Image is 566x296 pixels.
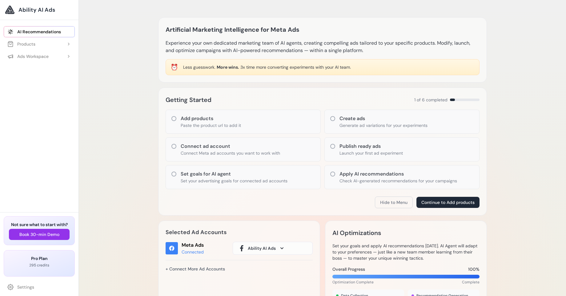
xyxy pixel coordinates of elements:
h3: Set goals for AI agent [181,170,287,178]
button: Hide to Menu [375,197,413,208]
p: Check AI-generated recommendations for your campaigns [339,178,457,184]
button: Ability AI Ads [233,242,313,255]
span: Overall Progress [332,266,365,272]
h2: AI Optimizations [332,228,381,238]
button: Continue to Add products [416,197,480,208]
span: 100% [468,266,480,272]
div: Ads Workspace [7,53,49,59]
p: Paste the product url to add it [181,122,241,128]
a: + Connect More Ad Accounts [166,264,225,274]
a: Ability AI Ads [5,5,74,15]
span: 1 of 6 completed [414,97,448,103]
button: Book 30-min Demo [9,229,70,240]
h3: Apply AI recommendations [339,170,457,178]
h3: Create ads [339,115,428,122]
div: ⏰ [171,63,178,71]
p: 295 credits [9,263,70,268]
span: Optimization Complete [332,280,374,285]
button: Products [4,39,75,50]
h3: Publish ready ads [339,143,403,150]
span: Less guesswork. [183,64,215,70]
p: Experience your own dedicated marketing team of AI agents, creating compelling ads tailored to yo... [166,39,480,54]
span: More wins. [217,64,239,70]
span: Ability AI Ads [18,6,55,14]
h3: Pro Plan [9,255,70,262]
p: Launch your first ad experiment [339,150,403,156]
a: AI Recommendations [4,26,75,37]
h3: Not sure what to start with? [9,221,70,228]
p: Connect Meta ad accounts you want to work with [181,150,280,156]
p: Set your goals and apply AI recommendations [DATE]. AI Agent will adapt to your preferences — jus... [332,243,480,261]
h3: Add products [181,115,241,122]
h2: Getting Started [166,95,211,105]
h2: Selected Ad Accounts [166,228,313,237]
span: Ability AI Ads [248,245,276,251]
span: Complete [462,280,480,285]
div: Products [7,41,35,47]
div: Connected [182,249,204,255]
div: Meta Ads [182,241,204,249]
button: Ads Workspace [4,51,75,62]
p: Set your advertising goals for connected ad accounts [181,178,287,184]
p: Generate ad variations for your experiments [339,122,428,128]
h3: Connect ad account [181,143,280,150]
a: Settings [4,282,75,293]
h1: Artificial Marketing Intelligence for Meta Ads [166,25,299,34]
span: 3x time more converting experiments with your AI team. [240,64,351,70]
